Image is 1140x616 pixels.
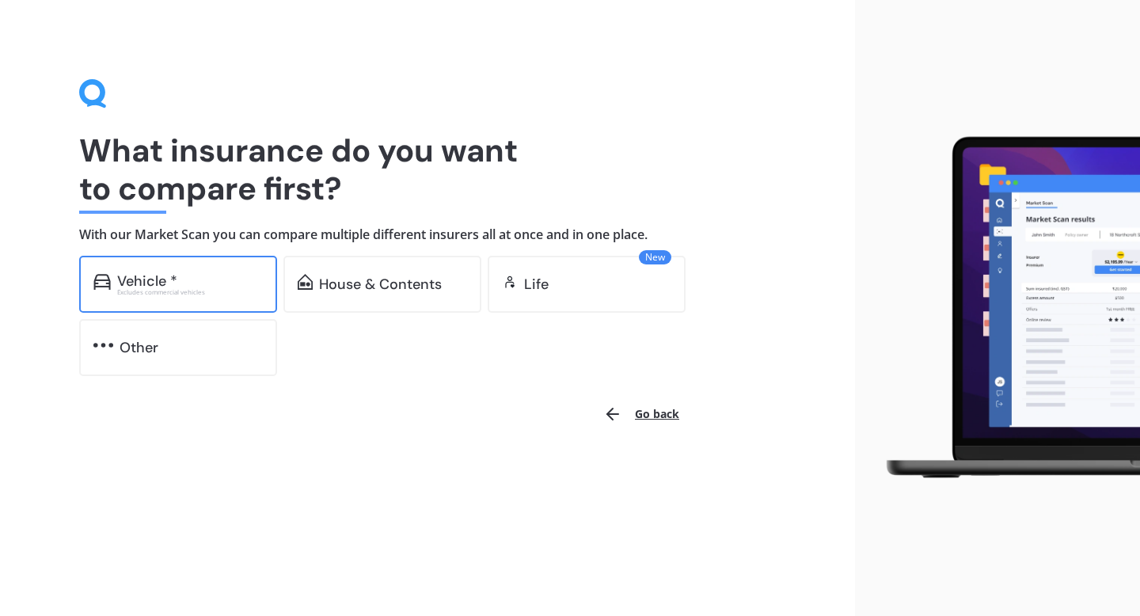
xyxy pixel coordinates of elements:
[120,340,158,356] div: Other
[93,274,111,290] img: car.f15378c7a67c060ca3f3.svg
[93,337,113,353] img: other.81dba5aafe580aa69f38.svg
[639,250,671,264] span: New
[117,273,177,289] div: Vehicle *
[298,274,313,290] img: home-and-contents.b802091223b8502ef2dd.svg
[79,131,776,207] h1: What insurance do you want to compare first?
[594,395,689,433] button: Go back
[524,276,549,292] div: Life
[79,226,776,243] h4: With our Market Scan you can compare multiple different insurers all at once and in one place.
[319,276,442,292] div: House & Contents
[502,274,518,290] img: life.f720d6a2d7cdcd3ad642.svg
[117,289,263,295] div: Excludes commercial vehicles
[868,129,1140,487] img: laptop.webp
